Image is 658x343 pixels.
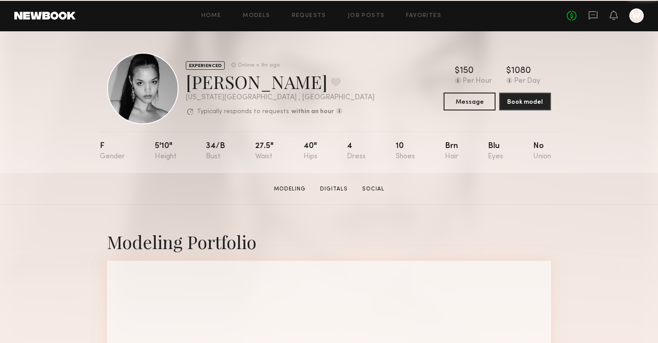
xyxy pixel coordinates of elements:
div: 27.5" [255,142,273,161]
button: Message [444,93,496,110]
div: 5'10" [155,142,176,161]
div: Modeling Portfolio [107,230,551,254]
a: Social [359,185,388,193]
a: Requests [292,13,326,19]
div: No [533,142,551,161]
a: Home [201,13,222,19]
div: 40" [303,142,317,161]
div: EXPERIENCED [186,61,225,70]
p: Typically responds to requests [197,109,289,115]
div: 4 [347,142,366,161]
div: Online < 1hr ago [238,63,280,68]
a: W [629,8,644,23]
div: Per Hour [463,77,492,85]
div: $ [506,67,511,76]
a: Job Posts [348,13,385,19]
a: Favorites [406,13,441,19]
div: 1080 [511,67,531,76]
b: within an hour [291,109,334,115]
a: Digitals [316,185,351,193]
div: [PERSON_NAME] [186,70,375,93]
button: Book model [499,93,551,110]
div: Brn [445,142,458,161]
a: Modeling [270,185,309,193]
div: $ [455,67,460,76]
div: 150 [460,67,474,76]
div: F [100,142,125,161]
a: Models [243,13,270,19]
div: [US_STATE][GEOGRAPHIC_DATA] , [GEOGRAPHIC_DATA] [186,94,375,102]
div: Per Day [514,77,540,85]
div: Blu [488,142,503,161]
div: 10 [396,142,415,161]
div: 34/b [206,142,225,161]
